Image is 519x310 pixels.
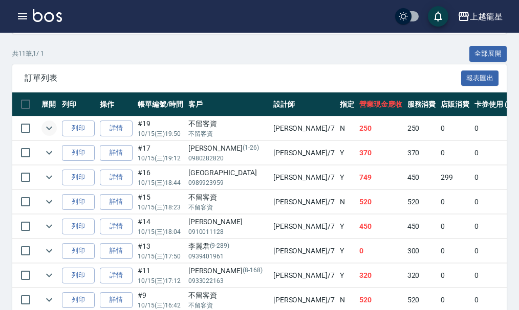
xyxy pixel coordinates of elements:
td: #19 [135,116,186,140]
td: Y [337,264,357,288]
a: 詳情 [100,121,133,136]
button: expand row [41,219,57,234]
td: 300 [405,239,439,263]
td: 299 [438,165,472,189]
td: #15 [135,190,186,214]
th: 客戶 [186,92,271,116]
td: 0 [438,239,472,263]
div: [PERSON_NAME] [188,143,268,154]
td: 320 [357,264,405,288]
td: [PERSON_NAME] /7 [271,141,337,165]
button: expand row [41,170,57,185]
span: 訂單列表 [25,73,461,83]
div: [PERSON_NAME] [188,217,268,227]
button: expand row [41,194,57,209]
td: 320 [405,264,439,288]
p: 10/15 (三) 18:44 [138,178,183,187]
td: 370 [405,141,439,165]
td: 0 [438,264,472,288]
p: (9-289) [210,241,230,252]
td: 0 [438,141,472,165]
p: 10/15 (三) 17:12 [138,276,183,285]
p: 共 11 筆, 1 / 1 [12,49,44,58]
p: 10/15 (三) 16:42 [138,301,183,310]
td: [PERSON_NAME] /7 [271,239,337,263]
button: expand row [41,292,57,307]
p: (1-26) [243,143,259,154]
td: 749 [357,165,405,189]
td: [PERSON_NAME] /7 [271,165,337,189]
th: 帳單編號/時間 [135,92,186,116]
p: 0910011128 [188,227,268,236]
td: 0 [357,239,405,263]
th: 展開 [39,92,59,116]
p: 10/15 (三) 17:50 [138,252,183,261]
p: 不留客資 [188,301,268,310]
button: expand row [41,268,57,283]
td: 370 [357,141,405,165]
th: 操作 [97,92,135,116]
a: 詳情 [100,292,133,308]
td: Y [337,141,357,165]
a: 詳情 [100,243,133,259]
td: #13 [135,239,186,263]
td: 520 [405,190,439,214]
a: 詳情 [100,145,133,161]
p: 不留客資 [188,203,268,212]
th: 服務消費 [405,92,439,116]
td: N [337,190,357,214]
th: 列印 [59,92,97,116]
button: 列印 [62,268,95,283]
th: 營業現金應收 [357,92,405,116]
button: expand row [41,121,57,136]
div: 不留客資 [188,192,268,203]
a: 詳情 [100,194,133,210]
td: [PERSON_NAME] /7 [271,190,337,214]
td: Y [337,239,357,263]
p: 0939401961 [188,252,268,261]
a: 詳情 [100,268,133,283]
div: 不留客資 [188,118,268,129]
button: 列印 [62,145,95,161]
td: #14 [135,214,186,239]
p: 0980282820 [188,154,268,163]
p: 10/15 (三) 19:12 [138,154,183,163]
p: 10/15 (三) 19:50 [138,129,183,138]
div: [GEOGRAPHIC_DATA] [188,168,268,178]
td: 0 [438,214,472,239]
td: [PERSON_NAME] /7 [271,116,337,140]
td: Y [337,214,357,239]
a: 詳情 [100,219,133,234]
div: [PERSON_NAME] [188,266,268,276]
button: expand row [41,243,57,258]
th: 店販消費 [438,92,472,116]
button: 列印 [62,292,95,308]
p: (8-168) [243,266,263,276]
button: expand row [41,145,57,160]
th: 設計師 [271,92,337,116]
td: 250 [405,116,439,140]
td: 0 [438,116,472,140]
td: 0 [438,190,472,214]
p: 0933022163 [188,276,268,285]
td: [PERSON_NAME] /7 [271,214,337,239]
td: 450 [357,214,405,239]
p: 0989923959 [188,178,268,187]
button: 列印 [62,194,95,210]
a: 詳情 [100,170,133,185]
a: 報表匯出 [461,73,499,82]
td: #11 [135,264,186,288]
button: 列印 [62,121,95,136]
td: #17 [135,141,186,165]
button: 全部展開 [469,46,507,62]
p: 10/15 (三) 18:23 [138,203,183,212]
td: 250 [357,116,405,140]
div: 李麗君 [188,241,268,252]
td: #16 [135,165,186,189]
button: 報表匯出 [461,70,499,86]
button: 列印 [62,243,95,259]
th: 指定 [337,92,357,116]
td: [PERSON_NAME] /7 [271,264,337,288]
button: 列印 [62,219,95,234]
div: 上越龍星 [470,10,503,23]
